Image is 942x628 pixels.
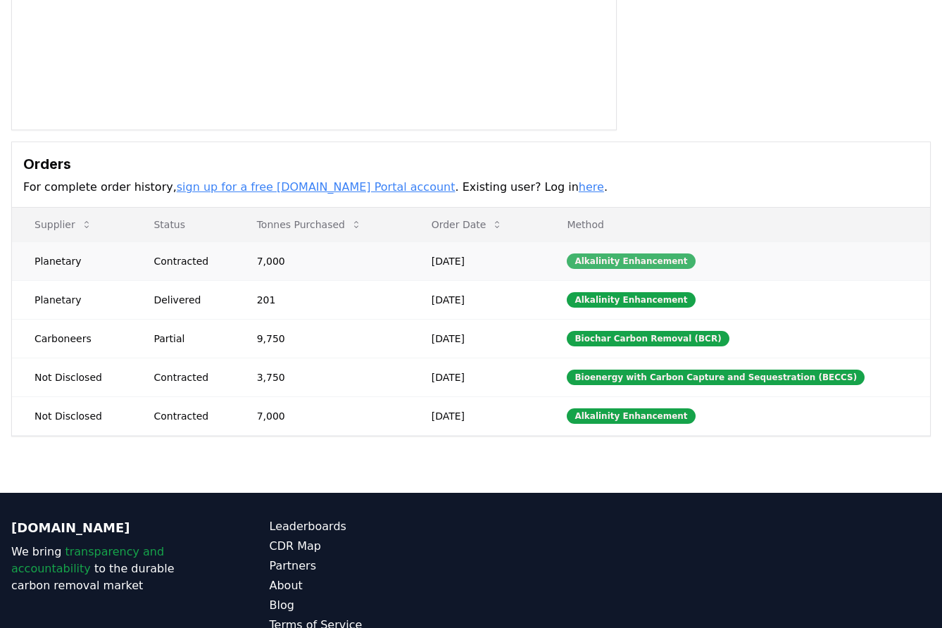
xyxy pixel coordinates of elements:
[153,293,222,307] div: Delivered
[12,358,131,396] td: Not Disclosed
[246,211,373,239] button: Tonnes Purchased
[567,408,695,424] div: Alkalinity Enhancement
[177,180,456,194] a: sign up for a free [DOMAIN_NAME] Portal account
[270,597,472,614] a: Blog
[270,538,472,555] a: CDR Map
[153,332,222,346] div: Partial
[234,319,409,358] td: 9,750
[270,577,472,594] a: About
[142,218,222,232] p: Status
[12,280,131,319] td: Planetary
[11,518,213,538] p: [DOMAIN_NAME]
[579,180,604,194] a: here
[567,292,695,308] div: Alkalinity Enhancement
[234,358,409,396] td: 3,750
[23,211,103,239] button: Supplier
[153,370,222,384] div: Contracted
[420,211,515,239] button: Order Date
[23,153,919,175] h3: Orders
[23,179,919,196] p: For complete order history, . Existing user? Log in .
[567,331,729,346] div: Biochar Carbon Removal (BCR)
[409,396,545,435] td: [DATE]
[270,518,472,535] a: Leaderboards
[409,241,545,280] td: [DATE]
[12,319,131,358] td: Carboneers
[567,370,865,385] div: Bioenergy with Carbon Capture and Sequestration (BECCS)
[12,241,131,280] td: Planetary
[12,396,131,435] td: Not Disclosed
[270,558,472,574] a: Partners
[11,544,213,594] p: We bring to the durable carbon removal market
[567,253,695,269] div: Alkalinity Enhancement
[409,319,545,358] td: [DATE]
[234,241,409,280] td: 7,000
[409,358,545,396] td: [DATE]
[11,545,164,575] span: transparency and accountability
[234,396,409,435] td: 7,000
[555,218,919,232] p: Method
[234,280,409,319] td: 201
[153,254,222,268] div: Contracted
[153,409,222,423] div: Contracted
[409,280,545,319] td: [DATE]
